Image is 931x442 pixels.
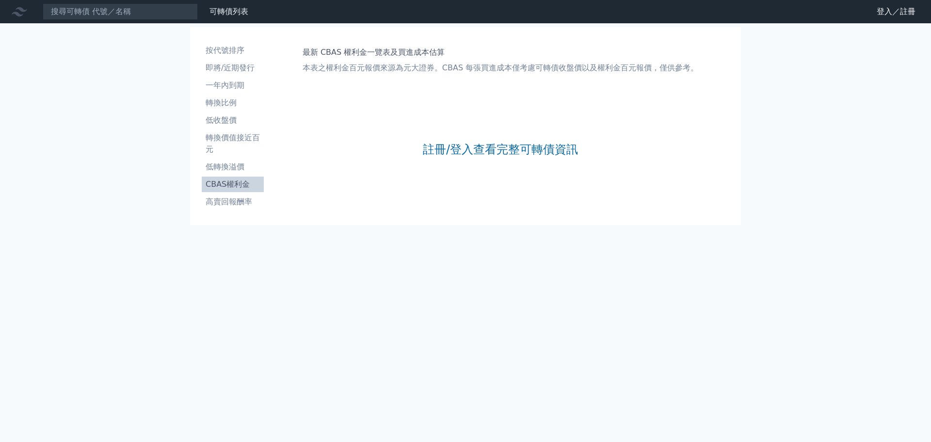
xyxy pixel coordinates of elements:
a: 轉換比例 [202,95,264,111]
li: 低轉換溢價 [202,161,264,173]
a: 即將/近期發行 [202,60,264,76]
a: 低收盤價 [202,113,264,128]
a: 低轉換溢價 [202,159,264,175]
li: CBAS權利金 [202,179,264,190]
li: 轉換價值接近百元 [202,132,264,155]
li: 按代號排序 [202,45,264,56]
li: 高賣回報酬率 [202,196,264,208]
input: 搜尋可轉債 代號／名稱 [43,3,198,20]
a: 按代號排序 [202,43,264,58]
a: 一年內到期 [202,78,264,93]
li: 即將/近期發行 [202,62,264,74]
a: 可轉債列表 [209,7,248,16]
li: 低收盤價 [202,115,264,126]
a: 登入／註冊 [869,4,923,19]
a: 轉換價值接近百元 [202,130,264,157]
p: 本表之權利金百元報價來源為元大證券。CBAS 每張買進成本僅考慮可轉債收盤價以及權利金百元報價，僅供參考。 [303,62,698,74]
a: CBAS權利金 [202,177,264,192]
li: 一年內到期 [202,80,264,91]
a: 註冊/登入查看完整可轉債資訊 [423,142,578,157]
a: 高賣回報酬率 [202,194,264,210]
li: 轉換比例 [202,97,264,109]
h1: 最新 CBAS 權利金一覽表及買進成本估算 [303,47,698,58]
